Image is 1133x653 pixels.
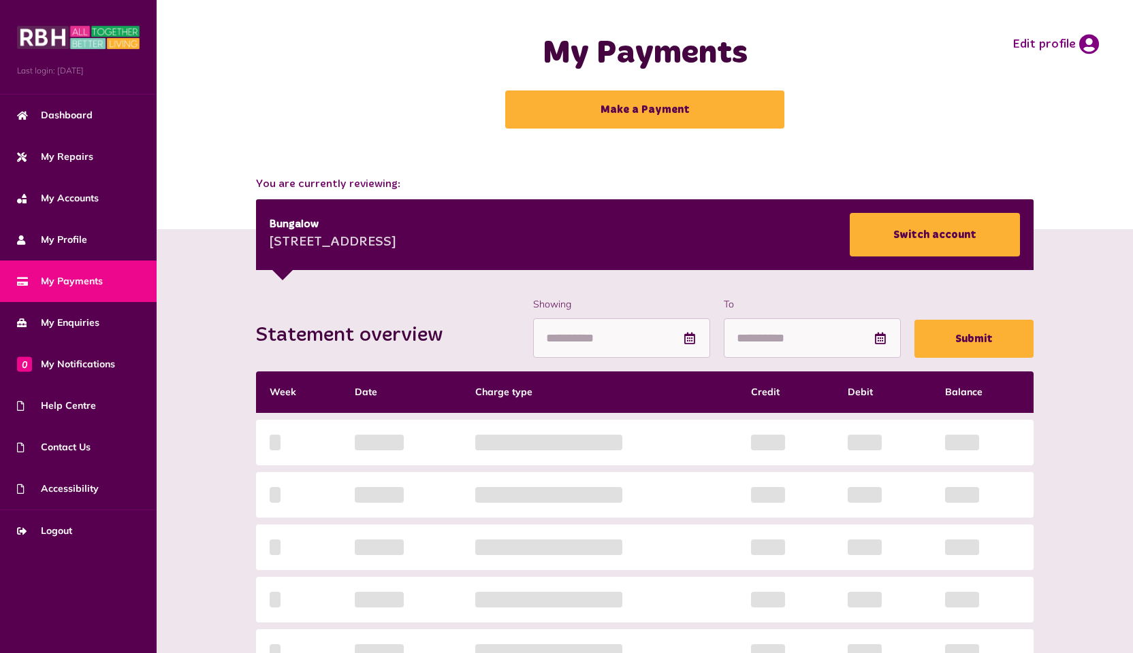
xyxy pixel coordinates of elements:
span: Last login: [DATE] [17,65,140,77]
span: Help Centre [17,399,96,413]
span: Logout [17,524,72,538]
span: My Repairs [17,150,93,164]
span: My Profile [17,233,87,247]
span: My Enquiries [17,316,99,330]
a: Edit profile [1012,34,1099,54]
a: Switch account [850,213,1020,256]
span: Dashboard [17,108,93,122]
span: My Accounts [17,191,99,205]
a: Make a Payment [505,90,784,129]
div: Bungalow [270,216,396,233]
span: 0 [17,356,32,371]
div: [STREET_ADDRESS] [270,233,396,253]
span: My Payments [17,274,103,288]
span: My Notifications [17,357,115,371]
span: You are currently reviewing: [256,176,1034,192]
span: Accessibility [17,482,99,496]
span: Contact Us [17,440,91,454]
h1: My Payments [415,34,876,73]
img: MyRBH [17,24,140,51]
